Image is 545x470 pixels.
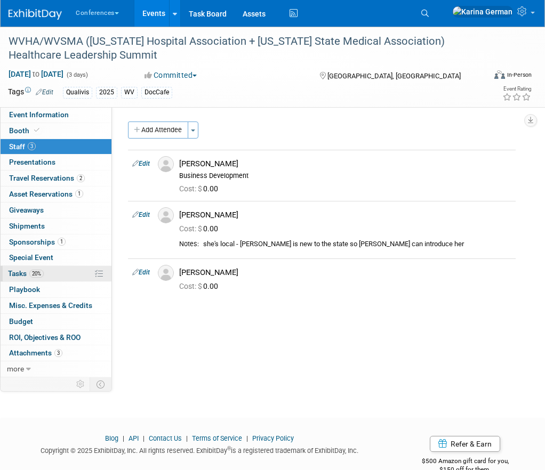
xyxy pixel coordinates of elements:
[31,70,41,78] span: to
[149,434,182,442] a: Contact Us
[128,121,188,139] button: Add Attendee
[66,71,88,78] span: (3 days)
[129,434,139,442] a: API
[179,282,203,290] span: Cost: $
[183,434,190,442] span: |
[34,127,39,133] i: Booth reservation complete
[1,171,111,186] a: Travel Reservations2
[158,207,174,223] img: Associate-Profile-5.png
[1,202,111,218] a: Giveaways
[1,345,111,361] a: Attachments3
[7,364,24,373] span: more
[9,206,44,214] span: Giveaways
[158,156,174,172] img: Associate-Profile-5.png
[9,285,40,294] span: Playbook
[96,87,117,98] div: 2025
[90,377,112,391] td: Toggle Event Tabs
[507,71,532,79] div: In-Person
[75,190,83,198] span: 1
[9,317,33,326] span: Budget
[1,361,111,377] a: more
[9,142,36,151] span: Staff
[120,434,127,442] span: |
[71,377,90,391] td: Personalize Event Tab Strip
[1,250,111,265] a: Special Event
[179,282,222,290] span: 0.00
[179,224,203,233] span: Cost: $
[36,88,53,96] a: Edit
[9,301,92,310] span: Misc. Expenses & Credits
[132,160,150,167] a: Edit
[9,238,66,246] span: Sponsorships
[28,142,36,150] span: 3
[179,172,511,180] div: Business Development
[9,333,81,342] span: ROI, Objectives & ROO
[502,86,531,92] div: Event Rating
[179,240,199,248] div: Notes:
[1,139,111,155] a: Staff3
[132,269,150,276] a: Edit
[8,69,64,79] span: [DATE] [DATE]
[1,187,111,202] a: Asset Reservations1
[1,298,111,313] a: Misc. Expenses & Credits
[179,224,222,233] span: 0.00
[140,434,147,442] span: |
[158,265,174,281] img: Associate-Profile-5.png
[141,87,172,98] div: DocCafe
[179,184,222,193] span: 0.00
[9,349,62,357] span: Attachments
[1,123,111,139] a: Booth
[179,268,511,278] div: [PERSON_NAME]
[451,69,532,85] div: Event Format
[227,445,231,451] sup: ®
[8,269,44,278] span: Tasks
[179,159,511,169] div: [PERSON_NAME]
[192,434,242,442] a: Terms of Service
[9,222,45,230] span: Shipments
[179,210,511,220] div: [PERSON_NAME]
[1,107,111,123] a: Event Information
[9,190,83,198] span: Asset Reservations
[77,174,85,182] span: 2
[132,211,150,218] a: Edit
[327,72,461,80] span: [GEOGRAPHIC_DATA], [GEOGRAPHIC_DATA]
[8,86,53,99] td: Tags
[9,253,53,262] span: Special Event
[54,349,62,357] span: 3
[430,436,500,452] a: Refer & Earn
[121,87,138,98] div: WV
[1,282,111,297] a: Playbook
[1,234,111,250] a: Sponsorships1
[252,434,294,442] a: Privacy Policy
[58,238,66,246] span: 1
[9,110,69,119] span: Event Information
[1,155,111,170] a: Presentations
[1,266,111,281] a: Tasks20%
[29,270,44,278] span: 20%
[244,434,251,442] span: |
[1,330,111,345] a: ROI, Objectives & ROO
[9,9,62,20] img: ExhibitDay
[1,218,111,234] a: Shipments
[494,70,505,79] img: Format-Inperson.png
[9,126,42,135] span: Booth
[9,174,85,182] span: Travel Reservations
[8,443,391,456] div: Copyright © 2025 ExhibitDay, Inc. All rights reserved. ExhibitDay is a registered trademark of Ex...
[141,70,201,80] button: Committed
[179,184,203,193] span: Cost: $
[9,158,55,166] span: Presentations
[105,434,118,442] a: Blog
[63,87,92,98] div: Qualivis
[5,32,479,64] div: WVHA/WVSMA ([US_STATE] Hospital Association + [US_STATE] State Medical Association) Healthcare Le...
[1,314,111,329] a: Budget
[203,240,511,249] div: she's local - [PERSON_NAME] is new to the state so [PERSON_NAME] can introduce her
[452,6,513,18] img: Karina German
